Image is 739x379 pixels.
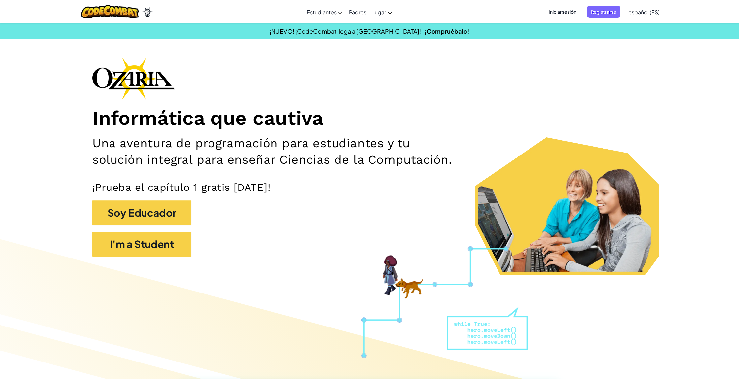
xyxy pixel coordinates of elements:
span: ¡NUEVO! ¡CodeCombat llega a [GEOGRAPHIC_DATA]! [270,27,421,35]
p: ¡Prueba el capítulo 1 gratis [DATE]! [92,181,647,194]
h1: Informática que cautiva [92,106,647,130]
a: español (ES) [625,3,663,21]
a: ¡Compruébalo! [424,27,469,35]
button: Iniciar sesión [545,6,580,18]
img: Ozaria [142,7,153,17]
span: español (ES) [628,9,659,16]
span: Jugar [373,9,386,16]
button: I'm a Student [92,232,191,257]
a: Jugar [369,3,395,21]
span: Estudiantes [307,9,337,16]
button: Registrarse [587,6,620,18]
img: Ozaria branding logo [92,57,175,100]
a: Estudiantes [304,3,346,21]
button: Soy Educador [92,200,191,225]
a: Padres [346,3,369,21]
h2: Una aventura de programación para estudiantes y tu solución integral para enseñar Ciencias de la ... [92,135,464,168]
img: CodeCombat logo [81,5,139,18]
